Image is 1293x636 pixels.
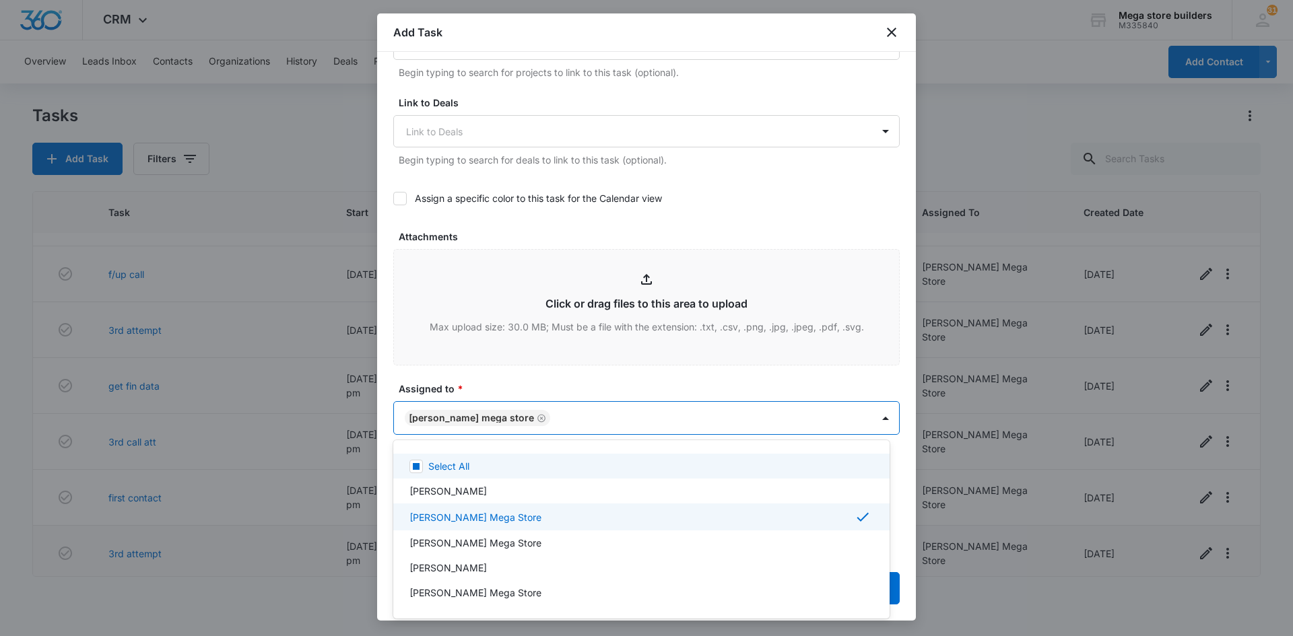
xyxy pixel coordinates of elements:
p: [PERSON_NAME] Mega Store [409,536,541,550]
p: [PERSON_NAME] Mega Store [409,586,541,600]
p: [PERSON_NAME] Mega Store [409,510,541,524]
p: [PERSON_NAME] [409,561,487,575]
p: [PERSON_NAME] [409,484,487,498]
p: Select All [428,459,469,473]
